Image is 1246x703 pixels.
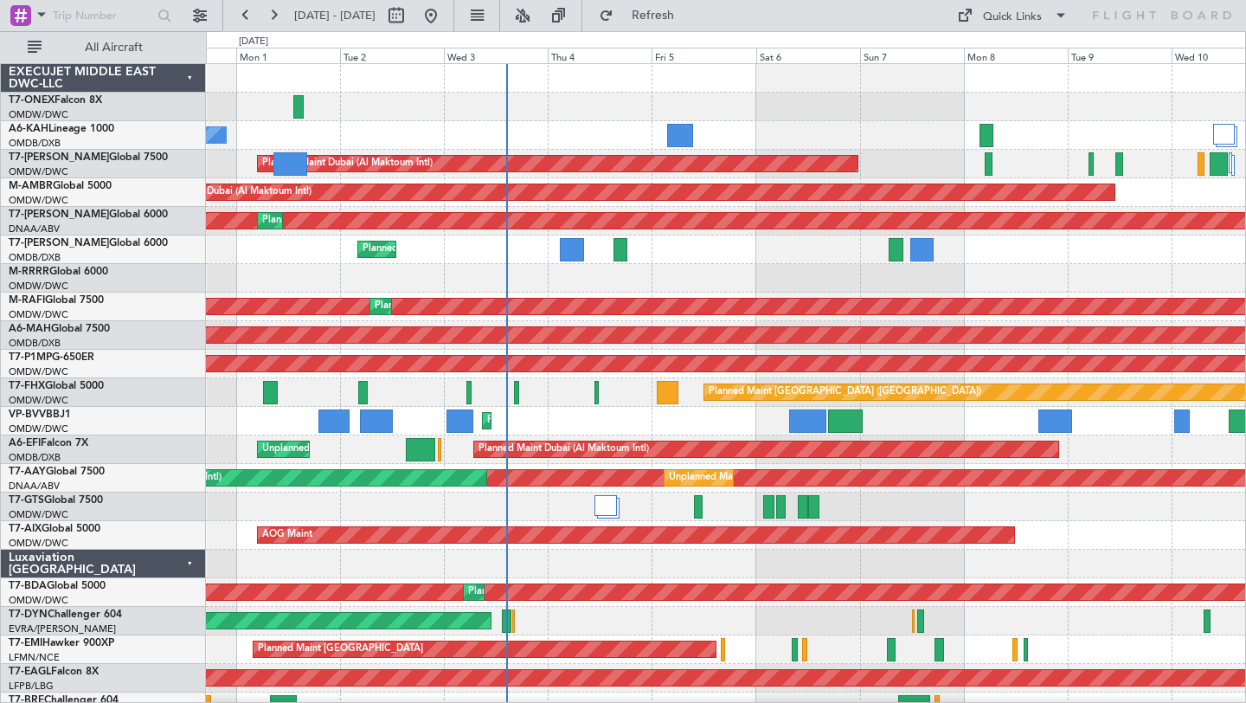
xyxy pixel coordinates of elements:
span: T7-DYN [9,609,48,620]
a: T7-AAYGlobal 7500 [9,467,105,477]
div: Sun 7 [860,48,964,63]
a: OMDW/DWC [9,194,68,207]
a: OMDW/DWC [9,594,68,607]
a: A6-KAHLineage 1000 [9,124,114,134]
button: All Aircraft [19,34,188,61]
span: T7-AIX [9,524,42,534]
span: T7-[PERSON_NAME] [9,238,109,248]
a: OMDB/DXB [9,451,61,464]
a: LFPB/LBG [9,680,54,693]
a: OMDW/DWC [9,394,68,407]
div: Unplanned Maint [GEOGRAPHIC_DATA] (Al Maktoum Intl) [669,465,925,491]
a: DNAA/ABV [9,223,60,235]
span: A6-EFI [9,438,41,448]
a: OMDW/DWC [9,365,68,378]
a: A6-MAHGlobal 7500 [9,324,110,334]
a: M-RAFIGlobal 7500 [9,295,104,306]
a: OMDW/DWC [9,308,68,321]
a: T7-ONEXFalcon 8X [9,95,102,106]
a: VP-BVVBBJ1 [9,410,71,420]
a: T7-[PERSON_NAME]Global 7500 [9,152,168,163]
a: OMDW/DWC [9,165,68,178]
span: M-RAFI [9,295,45,306]
a: T7-GTSGlobal 7500 [9,495,103,506]
div: Tue 9 [1068,48,1172,63]
span: A6-MAH [9,324,51,334]
div: Planned Maint Dubai (Al Maktoum Intl) [375,293,545,319]
div: Planned Maint Dubai (Al Maktoum Intl) [468,579,639,605]
span: T7-ONEX [9,95,55,106]
div: [DATE] [239,35,268,49]
a: EVRA/[PERSON_NAME] [9,622,116,635]
div: Sat 6 [756,48,860,63]
a: OMDB/DXB [9,337,61,350]
a: OMDW/DWC [9,280,68,293]
span: T7-GTS [9,495,44,506]
a: OMDB/DXB [9,137,61,150]
a: T7-AIXGlobal 5000 [9,524,100,534]
span: T7-EAGL [9,667,51,677]
div: Quick Links [983,9,1042,26]
div: Fri 5 [652,48,755,63]
span: T7-AAY [9,467,46,477]
a: A6-EFIFalcon 7X [9,438,88,448]
a: T7-[PERSON_NAME]Global 6000 [9,238,168,248]
a: T7-P1MPG-650ER [9,352,94,363]
a: T7-EMIHawker 900XP [9,638,114,648]
span: T7-P1MP [9,352,52,363]
a: M-RRRRGlobal 6000 [9,267,108,277]
div: Tue 2 [340,48,444,63]
div: AOG Maint Dubai (Al Maktoum Intl) [154,179,311,205]
span: All Aircraft [45,42,183,54]
div: Planned Maint [GEOGRAPHIC_DATA] ([GEOGRAPHIC_DATA]) [709,379,981,405]
div: Planned Maint Dubai (Al Maktoum Intl) [478,436,649,462]
div: Planned Maint Dubai (Al Maktoum Intl) [262,151,433,177]
a: T7-[PERSON_NAME]Global 6000 [9,210,168,220]
a: OMDW/DWC [9,537,68,550]
span: A6-KAH [9,124,48,134]
div: Planned Maint Dubai (Al Maktoum Intl) [262,208,433,234]
span: T7-FHX [9,381,45,391]
a: T7-DYNChallenger 604 [9,609,122,620]
a: OMDW/DWC [9,508,68,521]
a: OMDW/DWC [9,422,68,435]
span: M-AMBR [9,181,53,191]
span: [DATE] - [DATE] [294,8,376,23]
span: T7-EMI [9,638,42,648]
span: T7-[PERSON_NAME] [9,210,109,220]
button: Refresh [591,2,695,29]
span: M-RRRR [9,267,49,277]
button: Quick Links [948,2,1076,29]
span: T7-[PERSON_NAME] [9,152,109,163]
span: Refresh [617,10,690,22]
a: T7-FHXGlobal 5000 [9,381,104,391]
div: Wed 3 [444,48,548,63]
div: Planned Maint Dubai (Al Maktoum Intl) [487,408,658,434]
span: VP-BVV [9,410,46,420]
div: Unplanned Maint [GEOGRAPHIC_DATA] ([GEOGRAPHIC_DATA]) [262,436,547,462]
a: DNAA/ABV [9,480,60,493]
div: Mon 1 [236,48,340,63]
span: T7-BDA [9,581,47,591]
a: OMDW/DWC [9,108,68,121]
div: Planned Maint [GEOGRAPHIC_DATA] [258,636,423,662]
a: T7-EAGLFalcon 8X [9,667,99,677]
input: Trip Number [53,3,152,29]
div: Mon 8 [964,48,1068,63]
div: AOG Maint [262,522,312,548]
a: LFMN/NCE [9,651,60,664]
a: M-AMBRGlobal 5000 [9,181,112,191]
div: Planned Maint [GEOGRAPHIC_DATA] ([GEOGRAPHIC_DATA] Intl) [363,236,652,262]
a: OMDB/DXB [9,251,61,264]
div: Thu 4 [548,48,652,63]
a: T7-BDAGlobal 5000 [9,581,106,591]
